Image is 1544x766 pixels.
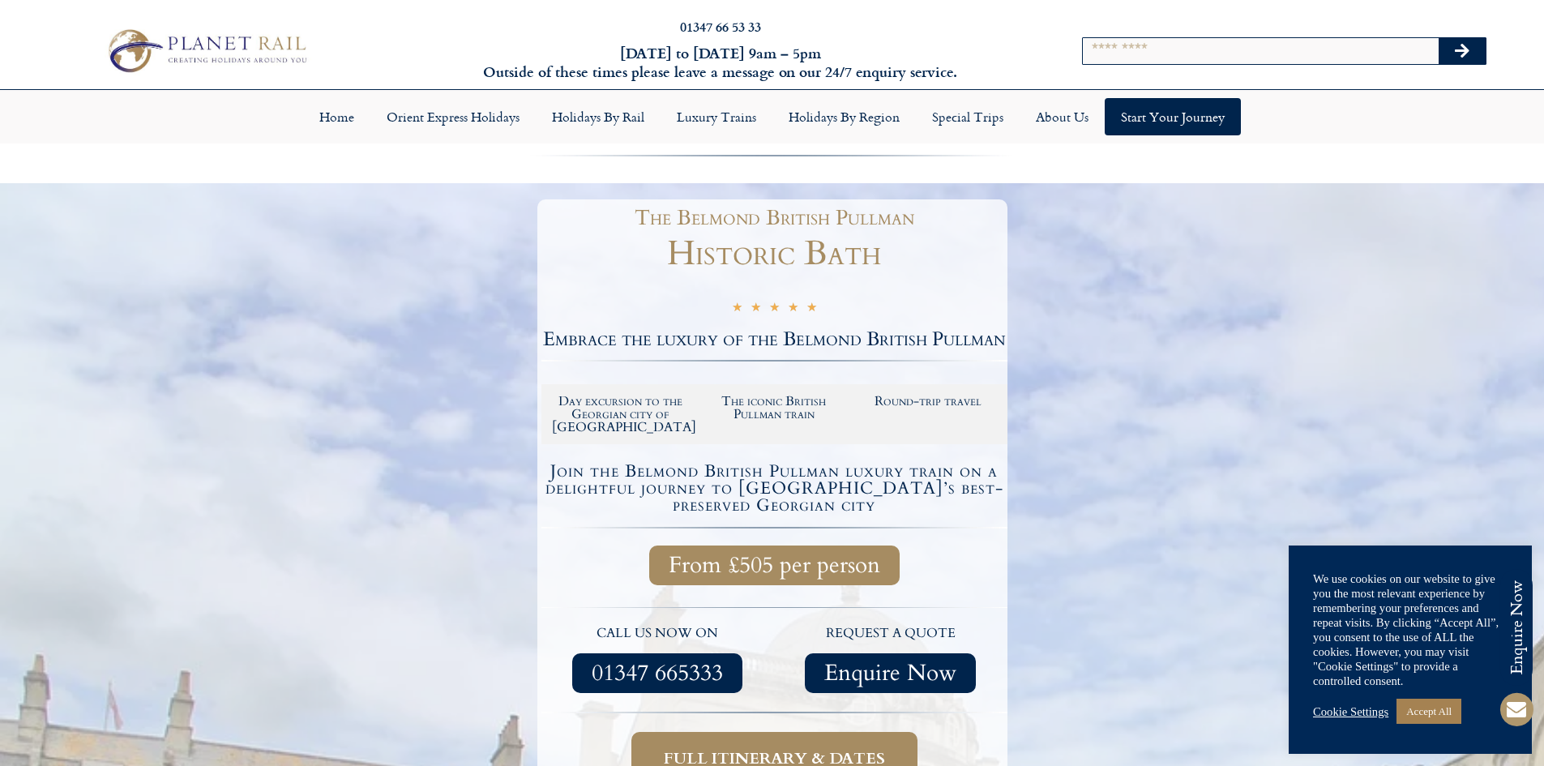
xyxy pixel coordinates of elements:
a: Enquire Now [805,653,976,693]
button: Search [1439,38,1486,64]
a: From £505 per person [649,546,900,585]
i: ★ [769,300,780,319]
a: Orient Express Holidays [370,98,536,135]
p: call us now on [550,623,767,644]
a: Home [303,98,370,135]
h1: The Belmond British Pullman [550,208,999,229]
i: ★ [732,300,742,319]
h1: Historic Bath [541,237,1007,271]
a: Holidays by Rail [536,98,661,135]
h2: Day excursion to the Georgian city of [GEOGRAPHIC_DATA] [552,395,690,434]
i: ★ [751,300,761,319]
a: Holidays by Region [772,98,916,135]
span: From £505 per person [669,555,880,576]
a: About Us [1020,98,1105,135]
div: We use cookies on our website to give you the most relevant experience by remembering your prefer... [1313,571,1508,688]
div: 5/5 [732,297,817,319]
a: Luxury Trains [661,98,772,135]
nav: Menu [8,98,1536,135]
a: Special Trips [916,98,1020,135]
i: ★ [806,300,817,319]
i: ★ [788,300,798,319]
a: 01347 665333 [572,653,742,693]
a: Accept All [1396,699,1461,724]
a: Cookie Settings [1313,704,1388,719]
a: Start your Journey [1105,98,1241,135]
span: 01347 665333 [592,663,723,683]
h2: Embrace the luxury of the Belmond British Pullman [541,330,1007,349]
p: request a quote [782,623,999,644]
h2: Round-trip travel [859,395,997,408]
a: 01347 66 53 33 [680,17,761,36]
h4: Join the Belmond British Pullman luxury train on a delightful journey to [GEOGRAPHIC_DATA]’s best... [544,463,1005,514]
img: Planet Rail Train Holidays Logo [100,24,312,76]
h2: The iconic British Pullman train [705,395,843,421]
h6: [DATE] to [DATE] 9am – 5pm Outside of these times please leave a message on our 24/7 enquiry serv... [416,44,1025,82]
span: Enquire Now [824,663,956,683]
